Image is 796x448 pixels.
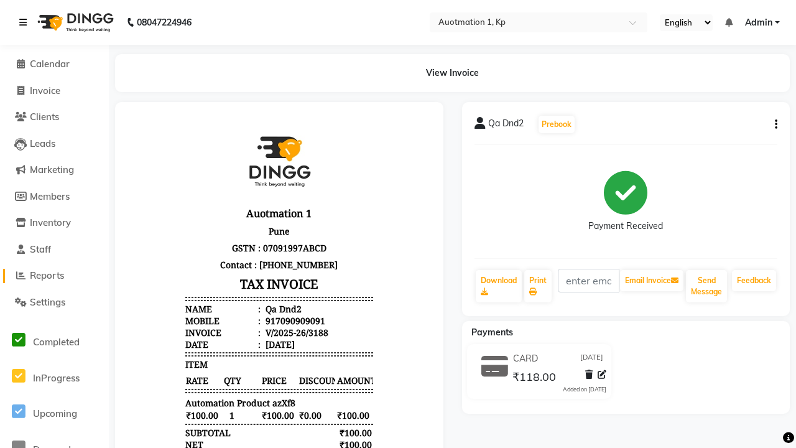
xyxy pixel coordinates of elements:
div: NET [58,324,76,336]
span: PRICE [134,259,170,273]
span: Upcoming [33,408,77,419]
span: InProgress [33,372,80,384]
p: GSTN : 07091997ABCD [58,125,246,142]
div: 917090909091 [136,200,198,212]
div: ( ) [58,336,98,348]
span: CARD [513,352,538,365]
img: logo [32,5,117,40]
div: Added on [DATE] [563,385,606,394]
span: Leads [30,138,55,149]
a: Invoice [3,84,106,98]
button: Send Message [686,270,727,302]
div: Invoice [58,212,133,224]
span: : [131,189,133,200]
div: ₹118.00 [210,360,246,371]
span: 9% [83,348,95,360]
button: Email Invoice [620,270,683,291]
b: 08047224946 [137,5,192,40]
div: ₹100.00 [210,324,246,336]
a: Calendar [3,57,106,72]
span: ITEM [58,244,80,256]
a: Reports [3,269,106,283]
span: ₹100.00 [134,294,170,307]
div: ₹118.00 [210,371,246,383]
div: GRAND TOTAL [58,360,120,371]
span: CGST [58,348,80,360]
p: Contact : [PHONE_NUMBER] [58,142,246,159]
div: Qa Dnd2 [136,189,174,200]
span: SGST [58,336,80,348]
span: ₹118.00 [512,370,556,387]
span: Automation Product azXf8 [58,282,168,294]
span: Clients [30,111,59,123]
a: Marketing [3,163,106,177]
span: Calendar [30,58,70,70]
div: ₹9.00 [210,348,246,360]
p: Please visit again ! [58,394,246,406]
div: V/2025-26/3188 [136,212,201,224]
a: Members [3,190,106,204]
h3: Auotmation 1 [58,90,246,108]
span: AMOUNT [209,259,246,273]
span: ₹100.00 [209,294,246,307]
span: Completed [33,336,80,348]
span: QTY [96,259,132,273]
span: Staff [30,243,51,255]
a: Print [524,270,552,302]
a: Download [476,270,522,302]
a: Settings [3,296,106,310]
span: Inventory [30,217,71,228]
span: Admin [148,406,176,418]
span: RATE [58,259,95,273]
div: Generated By : at [DATE] [58,406,246,418]
span: Members [30,190,70,202]
span: Qa Dnd2 [488,117,524,134]
a: Feedback [732,270,776,291]
img: logo_dingg.jpg [105,10,198,87]
div: ₹100.00 [210,312,246,324]
button: Prebook [539,116,575,133]
a: Clients [3,110,106,124]
span: DISCOUNT [171,259,208,273]
input: enter email [558,269,620,292]
span: : [131,224,133,236]
p: Pune [58,108,246,125]
span: Settings [30,296,65,308]
span: Marketing [30,164,74,175]
div: SUBTOTAL [58,312,103,324]
span: ₹0.00 [171,294,208,307]
a: Inventory [3,216,106,230]
span: [DATE] [580,352,603,365]
div: Payment Received [588,220,663,233]
span: 9% [83,337,95,348]
div: Date [58,224,133,236]
span: Reports [30,269,64,281]
span: : [131,212,133,224]
div: View Invoice [115,54,790,92]
span: Invoice [30,85,60,96]
span: : [131,200,133,212]
div: [DATE] [136,224,167,236]
a: Leads [3,137,106,151]
span: Payments [471,327,513,338]
div: Mobile [58,200,133,212]
div: ( ) [58,348,98,360]
div: ₹9.00 [210,336,246,348]
div: Paid [58,371,76,383]
span: Admin [745,16,772,29]
h3: TAX INVOICE [58,159,246,180]
div: Name [58,189,133,200]
a: Staff [3,243,106,257]
span: ₹100.00 [58,294,95,307]
span: 1 [96,294,132,307]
